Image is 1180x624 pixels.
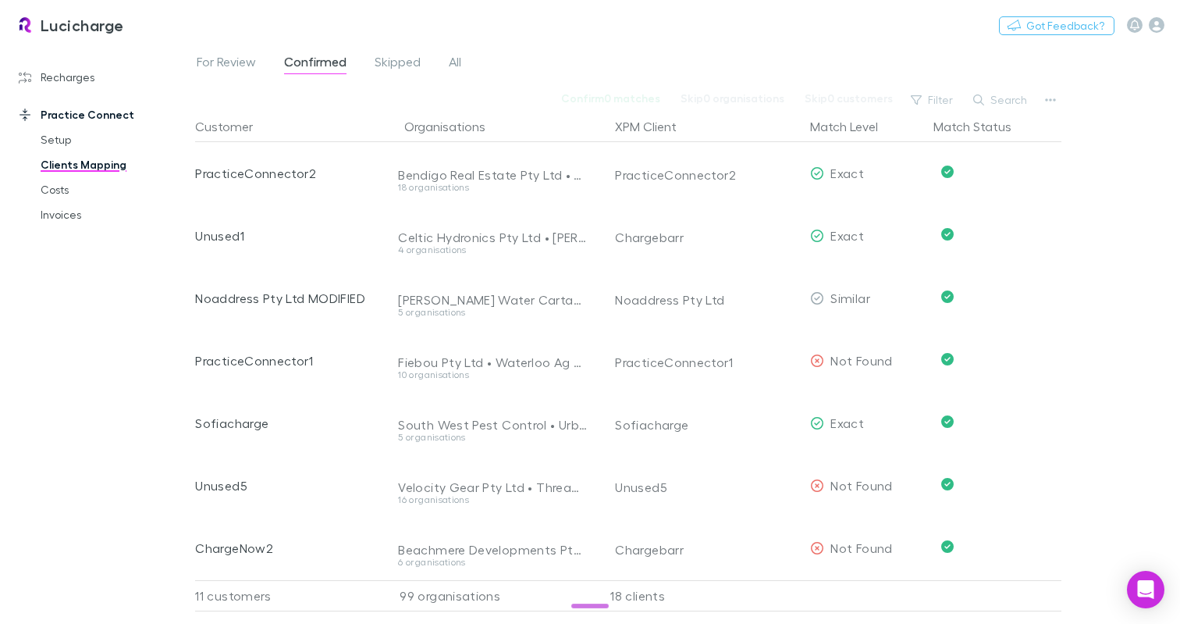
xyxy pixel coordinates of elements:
[794,89,903,108] button: Skip0 customers
[449,54,461,74] span: All
[398,245,587,255] div: 4 organisations
[398,183,587,192] div: 18 organisations
[404,111,504,142] button: Organisations
[615,331,798,394] div: PracticeConnector1
[1127,571,1164,608] div: Open Intercom Messenger
[398,495,587,505] div: 16 organisations
[195,455,376,517] div: Unused5
[195,142,376,205] div: PracticeConnector2
[398,417,587,433] div: South West Pest Control • Urban Forest Consulting • GreenTech Solutions Pty Ltd • CA Barkla & [PE...
[615,144,798,206] div: PracticeConnector2
[195,517,376,579] div: ChargeNow2
[615,456,798,519] div: Unused5
[398,292,587,308] div: [PERSON_NAME] Water Cartage Pty Ltd • [PERSON_NAME] Livestock Cartage Pty Ltd • Bureau - Essentia...
[398,230,587,245] div: Celtic Hydronics Pty Ltd • [PERSON_NAME] Family Trust (DO NOT USE) • Future English • [PERSON_NAME]
[398,433,587,442] div: 5 organisations
[933,111,1030,142] button: Match Status
[195,392,376,455] div: Sofiacharge
[6,6,133,44] a: Lucicharge
[999,16,1114,35] button: Got Feedback?
[398,308,587,317] div: 5 organisations
[941,228,954,241] svg: Confirmed
[398,370,587,380] div: 10 organisations
[941,415,954,428] svg: Confirmed
[398,480,587,495] div: Velocity Gear Pty Ltd • Thread Heads Pty Ltd • [PERSON_NAME] • ASQ Investments Pty Ltd • DJRV Tru...
[398,167,587,183] div: Bendigo Real Estate Pty Ltd • AEA Mariposa LLC • Spring Hill Discretionary Trust • Steps Bendigo ...
[941,166,954,178] svg: Confirmed
[810,111,897,142] button: Match Level
[195,580,382,612] div: 11 customers
[941,540,954,553] svg: Confirmed
[3,65,192,90] a: Recharges
[398,542,587,558] div: Beachmere Developments Pty Ltd • AM CA SA & [PERSON_NAME] • Beer Family Property Trust • Second S...
[195,267,376,330] div: Noaddress Pty Ltd MODIFIED
[25,152,192,177] a: Clients Mapping
[615,111,695,142] button: XPM Client
[670,89,794,108] button: Skip0 organisations
[195,330,376,392] div: PracticeConnector1
[398,558,587,567] div: 6 organisations
[195,111,272,142] button: Customer
[382,580,593,612] div: 99 organisations
[830,166,864,180] span: Exact
[284,54,347,74] span: Confirmed
[830,540,892,555] span: Not Found
[941,291,954,303] svg: Confirmed
[25,127,192,152] a: Setup
[551,89,670,108] button: Confirm0 matches
[830,291,870,305] span: Similar
[25,202,192,227] a: Invoices
[615,206,798,269] div: Chargebarr
[830,228,864,243] span: Exact
[965,91,1036,109] button: Search
[195,205,376,267] div: Unused1
[593,580,804,612] div: 18 clients
[615,394,798,456] div: Sofiacharge
[615,269,798,331] div: Noaddress Pty Ltd
[16,16,34,34] img: Lucicharge's Logo
[41,16,124,34] h3: Lucicharge
[903,91,962,109] button: Filter
[830,353,892,368] span: Not Found
[3,102,192,127] a: Practice Connect
[615,519,798,581] div: Chargebarr
[398,355,587,370] div: Fiebou Pty Ltd • Waterloo Ag Trust • Infra Commercial Pty Ltd • Warrnambool & District Community ...
[197,54,256,74] span: For Review
[830,478,892,493] span: Not Found
[830,415,864,430] span: Exact
[941,353,954,365] svg: Confirmed
[25,177,192,202] a: Costs
[941,478,954,490] svg: Confirmed
[375,54,421,74] span: Skipped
